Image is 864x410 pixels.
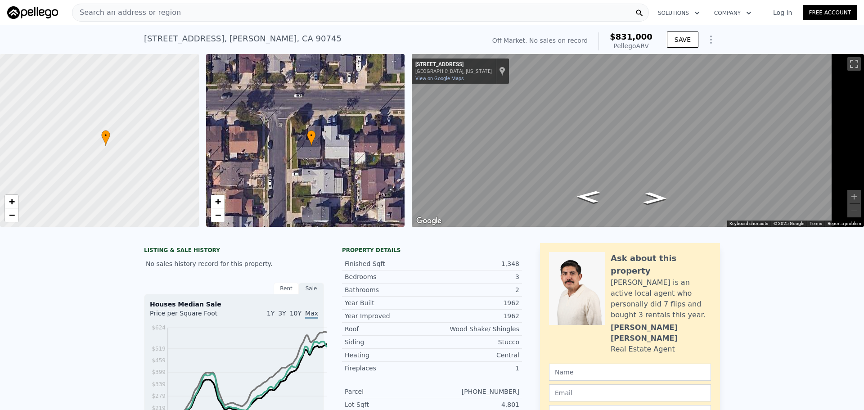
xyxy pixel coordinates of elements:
div: Ask about this property [611,252,711,277]
input: Email [549,384,711,401]
div: Sale [299,283,324,294]
input: Name [549,364,711,381]
span: 10Y [290,310,301,317]
div: [GEOGRAPHIC_DATA], [US_STATE] [415,68,492,74]
div: [STREET_ADDRESS] [415,61,492,68]
div: Parcel [345,387,432,396]
div: 1,348 [432,259,519,268]
a: View on Google Maps [415,76,464,81]
button: Keyboard shortcuts [729,221,768,227]
a: Report a problem [828,221,861,226]
button: Show Options [702,31,720,49]
div: Property details [342,247,522,254]
div: Pellego ARV [610,41,652,50]
div: Year Improved [345,311,432,320]
a: Show location on map [499,66,505,76]
img: Pellego [7,6,58,19]
span: + [215,196,220,207]
div: Off Market. No sales on record [492,36,588,45]
tspan: $519 [152,346,166,352]
span: − [9,209,15,221]
a: Zoom out [211,208,225,222]
a: Zoom out [5,208,18,222]
div: Street View [412,54,864,227]
span: 1Y [267,310,274,317]
div: Stucco [432,338,519,347]
div: Central [432,351,519,360]
a: Free Account [803,5,857,20]
div: Siding [345,338,432,347]
div: Wood Shake/ Shingles [432,324,519,333]
tspan: $399 [152,369,166,375]
div: Houses Median Sale [150,300,318,309]
button: Zoom out [847,204,861,217]
span: + [9,196,15,207]
span: Max [305,310,318,319]
span: − [215,209,220,221]
span: Search an address or region [72,7,181,18]
a: Log In [762,8,803,17]
div: Heating [345,351,432,360]
div: Bedrooms [345,272,432,281]
span: • [101,131,110,140]
path: Go South, Catskill Ave [634,189,678,207]
div: [PERSON_NAME] is an active local agent who personally did 7 flips and bought 3 rentals this year. [611,277,711,320]
a: Open this area in Google Maps (opens a new window) [414,215,444,227]
div: Real Estate Agent [611,344,675,355]
div: Rent [274,283,299,294]
button: Toggle fullscreen view [847,57,861,71]
div: 1 [432,364,519,373]
div: • [101,130,110,146]
div: • [307,130,316,146]
div: Bathrooms [345,285,432,294]
div: [PERSON_NAME] [PERSON_NAME] [611,322,711,344]
div: No sales history record for this property. [144,256,324,272]
button: Company [707,5,759,21]
button: Solutions [651,5,707,21]
div: Price per Square Foot [150,309,234,323]
tspan: $279 [152,393,166,399]
div: Finished Sqft [345,259,432,268]
div: Roof [345,324,432,333]
tspan: $339 [152,381,166,387]
div: [PHONE_NUMBER] [432,387,519,396]
div: Fireplaces [345,364,432,373]
div: [STREET_ADDRESS] , [PERSON_NAME] , CA 90745 [144,32,342,45]
div: 2 [432,285,519,294]
div: Lot Sqft [345,400,432,409]
div: 3 [432,272,519,281]
tspan: $624 [152,324,166,331]
div: 4,801 [432,400,519,409]
a: Zoom in [5,195,18,208]
div: 1962 [432,311,519,320]
div: Map [412,54,864,227]
img: Google [414,215,444,227]
div: 1962 [432,298,519,307]
a: Zoom in [211,195,225,208]
span: • [307,131,316,140]
span: © 2025 Google [774,221,804,226]
span: $831,000 [610,32,652,41]
path: Go North, Catskill Ave [566,188,610,206]
div: LISTING & SALE HISTORY [144,247,324,256]
a: Terms (opens in new tab) [810,221,822,226]
span: 3Y [278,310,286,317]
button: SAVE [667,32,698,48]
tspan: $459 [152,357,166,364]
div: Year Built [345,298,432,307]
button: Zoom in [847,190,861,203]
